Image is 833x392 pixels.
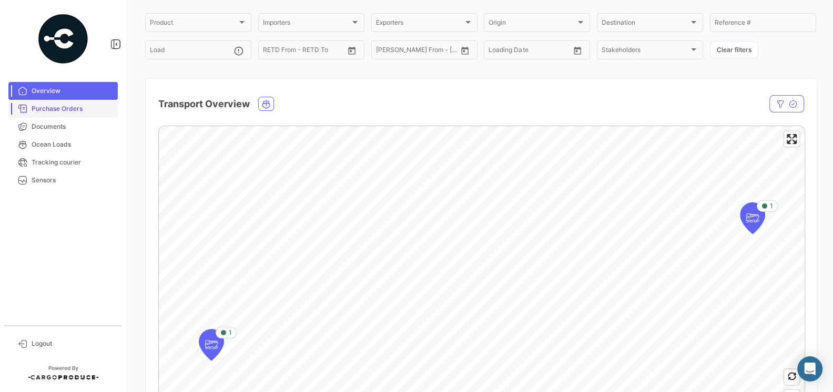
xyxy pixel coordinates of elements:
span: 1 [770,201,773,211]
span: Exporters [376,20,463,28]
a: Ocean Loads [8,136,118,153]
button: Open calendar [344,43,360,58]
button: Clear filters [710,41,758,58]
a: Documents [8,118,118,136]
div: Map marker [199,329,224,360]
span: Overview [32,86,114,96]
button: Open calendar [457,43,473,58]
span: Tracking courier [32,158,114,167]
input: To [285,48,323,55]
span: Purchase Orders [32,104,114,114]
a: Tracking courier [8,153,118,171]
span: Importers [263,20,350,28]
span: Destination [602,20,689,28]
input: To [398,48,436,55]
input: To [511,48,549,55]
input: From [489,48,503,55]
button: Ocean [259,97,273,110]
button: Enter fullscreen [784,131,799,147]
span: Stakeholders [602,48,689,55]
div: Map marker [740,202,765,234]
input: From [263,48,278,55]
a: Sensors [8,171,118,189]
span: Origin [489,20,576,28]
span: Ocean Loads [32,140,114,149]
span: 1 [229,328,232,337]
h4: Transport Overview [158,97,250,111]
div: Abrir Intercom Messenger [797,356,822,381]
span: Product [150,20,237,28]
span: Documents [32,122,114,131]
span: Logout [32,339,114,348]
a: Overview [8,82,118,100]
button: Open calendar [570,43,585,58]
img: powered-by.png [37,13,89,65]
a: Purchase Orders [8,100,118,118]
span: Sensors [32,176,114,185]
input: From [376,48,391,55]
